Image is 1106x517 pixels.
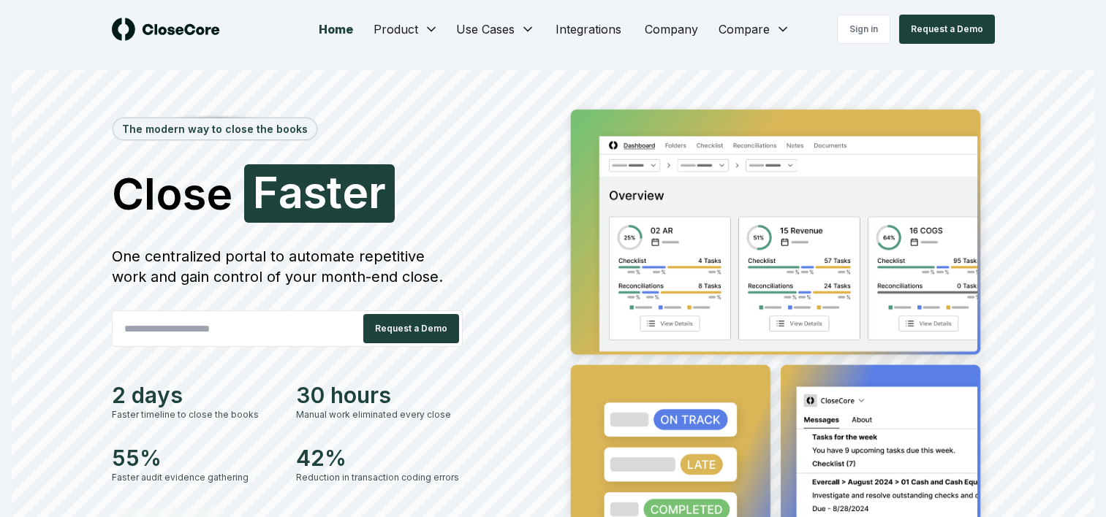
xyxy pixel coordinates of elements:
div: Manual work eliminated every close [296,408,463,421]
span: F [253,170,279,214]
a: Integrations [544,15,633,44]
button: Use Cases [447,15,544,44]
div: Faster timeline to close the books [112,408,279,421]
span: s [303,170,327,214]
div: 2 days [112,382,279,408]
div: 55% [112,445,279,471]
div: One centralized portal to automate repetitive work and gain control of your month-end close. [112,246,463,287]
a: Sign in [837,15,890,44]
span: Compare [719,20,770,38]
button: Request a Demo [363,314,459,343]
span: a [279,170,303,214]
span: t [327,170,342,214]
a: Company [633,15,710,44]
a: Home [307,15,365,44]
div: Faster audit evidence gathering [112,471,279,484]
button: Compare [710,15,799,44]
span: e [342,170,368,214]
span: Close [112,172,232,215]
span: Product [374,20,418,38]
div: 30 hours [296,382,463,408]
span: r [368,170,386,214]
div: Reduction in transaction coding errors [296,471,463,484]
button: Product [365,15,447,44]
span: Use Cases [456,20,515,38]
div: The modern way to close the books [113,118,317,139]
button: Request a Demo [899,15,995,44]
img: logo [112,18,220,41]
div: 42% [296,445,463,471]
